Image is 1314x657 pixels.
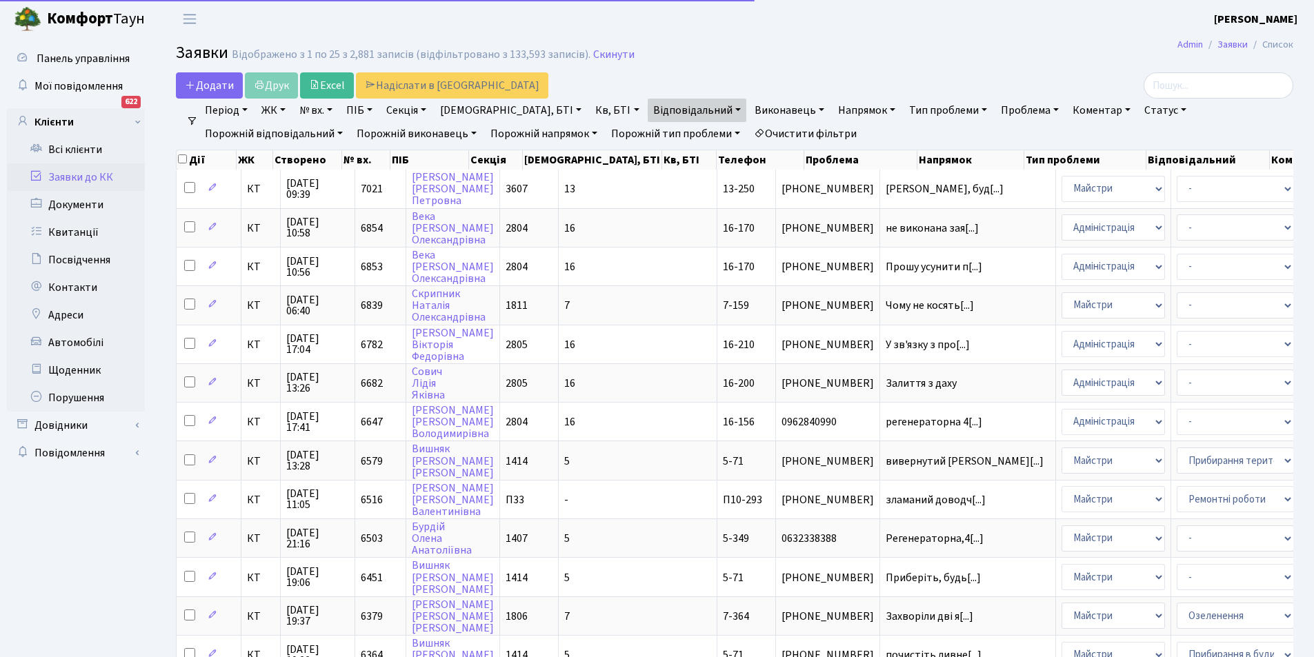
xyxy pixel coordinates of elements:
[286,411,349,433] span: [DATE] 17:41
[723,259,755,274] span: 16-170
[47,8,145,31] span: Таун
[361,259,383,274] span: 6853
[412,325,494,364] a: [PERSON_NAME]ВікторіяФедорівна
[723,376,755,391] span: 16-200
[886,609,973,624] span: Захворіли дві я[...]
[361,221,383,236] span: 6854
[1067,99,1136,122] a: Коментар
[1214,12,1297,27] b: [PERSON_NAME]
[723,570,744,585] span: 5-71
[782,378,874,389] span: [PHONE_NUMBER]
[7,439,145,467] a: Повідомлення
[412,364,445,403] a: СовичЛідіяЯківна
[506,609,528,624] span: 1806
[1144,72,1293,99] input: Пошук...
[7,191,145,219] a: Документи
[47,8,113,30] b: Комфорт
[7,136,145,163] a: Всі клієнти
[7,274,145,301] a: Контакти
[564,454,570,469] span: 5
[523,150,662,170] th: [DEMOGRAPHIC_DATA], БТІ
[782,456,874,467] span: [PHONE_NUMBER]
[7,163,145,191] a: Заявки до КК
[7,45,145,72] a: Панель управління
[723,181,755,196] span: 13-250
[804,150,917,170] th: Проблема
[886,298,974,313] span: Чому не косять[...]
[176,72,243,99] a: Додати
[886,531,984,546] span: Регенераторна,4[...]
[886,259,982,274] span: Прошу усунити п[...]
[782,533,874,544] span: 0632338388
[564,259,575,274] span: 16
[286,449,349,472] span: [DATE] 13:28
[723,609,749,624] span: 7-364
[7,219,145,246] a: Квитанції
[1146,150,1270,170] th: Відповідальний
[412,442,494,481] a: Вишняк[PERSON_NAME][PERSON_NAME]
[886,337,970,352] span: У зв'язку з про[...]
[247,261,275,272] span: КТ
[361,181,383,196] span: 7021
[748,122,862,145] a: Очистити фільтри
[247,456,275,467] span: КТ
[717,150,804,170] th: Телефон
[286,294,349,316] span: [DATE] 06:40
[564,337,575,352] span: 16
[606,122,746,145] a: Порожній тип проблеми
[886,570,981,585] span: Приберіть, будь[...]
[286,372,349,394] span: [DATE] 13:26
[286,333,349,355] span: [DATE] 17:04
[361,609,383,624] span: 6379
[7,329,145,356] a: Автомобілі
[782,223,874,234] span: [PHONE_NUMBER]
[435,99,587,122] a: [DEMOGRAPHIC_DATA], БТІ
[782,611,874,622] span: [PHONE_NUMBER]
[886,221,979,236] span: не виконана зая[...]
[7,108,145,136] a: Клієнти
[506,414,528,429] span: 2804
[886,181,1004,196] span: [PERSON_NAME], буд[...]
[247,339,275,350] span: КТ
[723,531,749,546] span: 5-349
[564,221,575,236] span: 16
[648,99,746,122] a: Відповідальний
[593,48,635,61] a: Скинути
[782,183,874,194] span: [PHONE_NUMBER]
[37,51,130,66] span: Панель управління
[256,99,291,122] a: ЖК
[286,488,349,510] span: [DATE] 11:05
[723,298,749,313] span: 7-159
[34,79,123,94] span: Мої повідомлення
[286,256,349,278] span: [DATE] 10:56
[237,150,273,170] th: ЖК
[782,572,874,583] span: [PHONE_NUMBER]
[247,416,275,427] span: КТ
[247,378,275,389] span: КТ
[247,572,275,583] span: КТ
[506,298,528,313] span: 1811
[341,99,378,122] a: ПІБ
[273,150,342,170] th: Створено
[506,337,528,352] span: 2805
[14,6,41,33] img: logo.png
[782,494,874,505] span: [PHONE_NUMBER]
[1177,37,1203,52] a: Admin
[286,527,349,549] span: [DATE] 21:16
[833,99,901,122] a: Напрямок
[564,492,568,507] span: -
[412,209,494,247] a: Века[PERSON_NAME]Олександрівна
[412,286,486,325] a: СкрипникНаталіяОлександрівна
[247,611,275,622] span: КТ
[662,150,717,170] th: Кв, БТІ
[506,454,528,469] span: 1414
[286,178,349,200] span: [DATE] 09:39
[247,183,275,194] span: КТ
[294,99,338,122] a: № вх.
[361,454,383,469] span: 6579
[300,72,354,99] a: Excel
[1217,37,1248,52] a: Заявки
[286,605,349,627] span: [DATE] 19:37
[782,300,874,311] span: [PHONE_NUMBER]
[7,301,145,329] a: Адреси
